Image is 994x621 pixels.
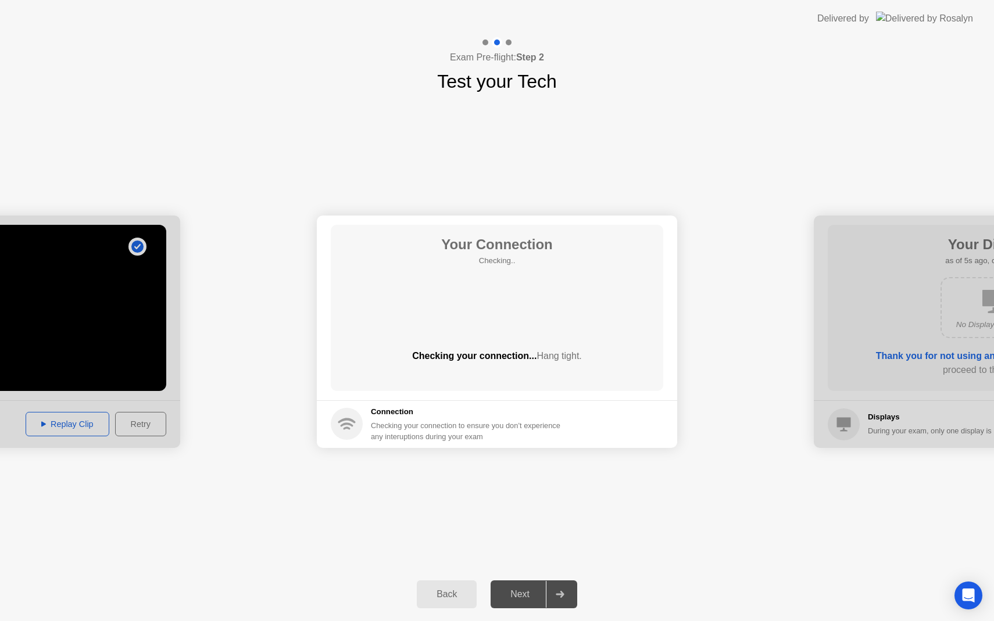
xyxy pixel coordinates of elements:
h5: Checking.. [441,255,553,267]
div: Next [494,589,546,600]
button: Back [417,580,477,608]
button: Next [491,580,577,608]
div: Delivered by [817,12,869,26]
h4: Exam Pre-flight: [450,51,544,64]
span: Hang tight. [537,351,581,361]
div: Open Intercom Messenger [954,581,982,609]
h5: Connection [371,406,567,418]
div: Checking your connection to ensure you don’t experience any interuptions during your exam [371,420,567,442]
div: Back [420,589,473,600]
img: Delivered by Rosalyn [876,12,973,25]
h1: Test your Tech [437,67,557,95]
div: Checking your connection... [331,349,663,363]
h1: Your Connection [441,234,553,255]
b: Step 2 [516,52,544,62]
